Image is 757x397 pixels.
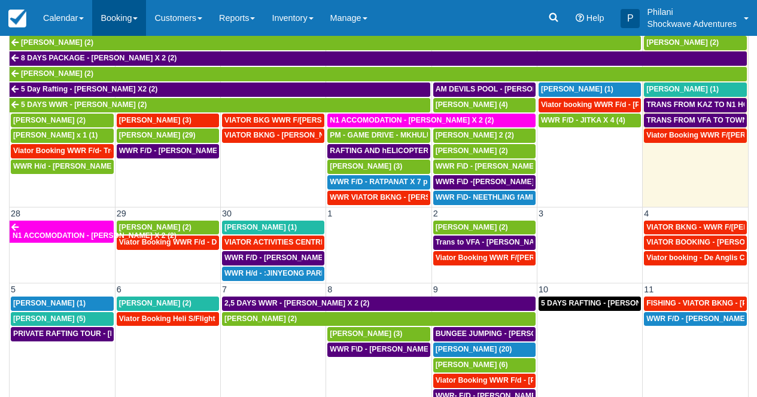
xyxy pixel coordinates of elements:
span: [PERSON_NAME] (2) [119,299,191,307]
a: RAFTING AND hELICOPTER PACKAGE - [PERSON_NAME] X1 (1) [327,144,430,158]
a: TRANS FROM VFA TO TOWN HOTYELS - [PERSON_NAME] X 2 (2) [644,114,747,128]
a: [PERSON_NAME] 2 (2) [433,129,536,143]
a: Viator Booking WWR F/d- Troonbeeckx, [PERSON_NAME] 11 (9) [11,144,114,158]
a: 5 DAYS RAFTING - [PERSON_NAME] X 2 (4) [539,297,641,311]
span: WWR F\D - [PERSON_NAME] X 3 (3) [330,345,455,353]
a: [PERSON_NAME] (3) [117,114,219,128]
img: checkfront-main-nav-mini-logo.png [8,10,26,28]
span: [PERSON_NAME] (4) [436,100,508,109]
span: 7 [221,285,228,294]
span: 8 DAYS PACKAGE - [PERSON_NAME] X 2 (2) [21,54,177,62]
span: 4 [643,209,650,218]
a: WWR VIATOR BKNG - [PERSON_NAME] 2 (2) [327,191,430,205]
span: 5 DAYS WWR - [PERSON_NAME] (2) [21,100,147,109]
span: [PERSON_NAME] (2) [13,116,86,124]
a: Viator Booking WWR F/[PERSON_NAME] X 2 (2) [433,251,536,265]
span: VIATOR BKNG - [PERSON_NAME] 2 (2) [224,131,360,139]
a: VIATOR BKNG - WWR F/[PERSON_NAME] 3 (3) [644,221,747,235]
a: 8 DAYS PACKAGE - [PERSON_NAME] X 2 (2) [10,51,747,66]
a: Trans to VFA - [PERSON_NAME] X 2 (2) [433,236,536,250]
a: [PERSON_NAME] (1) [539,83,641,97]
span: [PERSON_NAME] (3) [330,329,402,338]
a: Viator Booking WWR F/d - [PERSON_NAME] [PERSON_NAME] X2 (2) [433,374,536,388]
a: [PERSON_NAME] (4) [433,98,536,112]
span: 29 [115,209,127,218]
a: FISHING - VIATOR BKNG - [PERSON_NAME] 2 (2) [644,297,747,311]
span: [PERSON_NAME] 2 (2) [436,131,514,139]
span: WWR F\D- NEETHLING fAMILY X 4 (5) [436,193,566,201]
span: 1 [326,209,333,218]
a: AM DEVILS POOL - [PERSON_NAME] X 2 (2) [433,83,536,97]
a: WWR F/D - [PERSON_NAME] X 1 (1) [222,251,324,265]
span: 2 [432,209,439,218]
span: [PERSON_NAME] (1) [13,299,86,307]
a: [PERSON_NAME] (2) [117,221,219,235]
a: [PERSON_NAME] (2) [433,144,536,158]
a: 5 DAYS WWR - [PERSON_NAME] (2) [10,98,430,112]
span: WWR H/d - [PERSON_NAME] X2 (2) [13,162,136,170]
span: 2,5 DAYS WWR - [PERSON_NAME] X 2 (2) [224,299,369,307]
span: BUNGEE JUMPING - [PERSON_NAME] 2 (2) [436,329,588,338]
a: VIATOR BKNG - [PERSON_NAME] 2 (2) [222,129,324,143]
span: 10 [537,285,549,294]
a: Viator booking - De Anglis Cristiano X1 (1) [644,251,747,265]
span: RAFTING AND hELICOPTER PACKAGE - [PERSON_NAME] X1 (1) [330,146,557,155]
span: [PERSON_NAME] (1) [646,85,719,93]
span: [PERSON_NAME] (6) [436,361,508,369]
a: [PERSON_NAME] (1) [222,221,324,235]
span: 3 [537,209,545,218]
span: N1 ACCOMODATION - [PERSON_NAME] X 2 (2) [330,116,494,124]
a: WWR F\D - [PERSON_NAME] X 3 (3) [327,343,430,357]
span: [PERSON_NAME] (2) [436,223,508,231]
a: [PERSON_NAME] (2) [222,312,536,326]
a: TRANS FROM KAZ TO N1 HOTEL -NTAYLOR [PERSON_NAME] X2 (2) [644,98,747,112]
span: WWR H/d - :JINYEONG PARK X 4 (4) [224,269,350,277]
span: 9 [432,285,439,294]
p: Shockwave Adventures [647,18,737,30]
span: 5 Day Rafting - [PERSON_NAME] X2 (2) [21,85,157,93]
a: WWR F/D - JITKA X 4 (4) [539,114,641,128]
span: Viator Booking Heli S/Flight - [PERSON_NAME] X 1 (1) [119,314,308,323]
span: [PERSON_NAME] (3) [330,162,402,170]
a: WWR F/D - RATPANAT X 7 plus 1 (8) [327,175,430,190]
span: Viator Booking WWR F/d - Duty [PERSON_NAME] 2 (2) [119,238,309,246]
span: [PERSON_NAME] (2) [119,223,191,231]
span: WWR VIATOR BKNG - [PERSON_NAME] 2 (2) [330,193,487,201]
a: [PERSON_NAME] (1) [11,297,114,311]
a: WWR F\D - [PERSON_NAME] X 1 (2) [433,160,536,174]
a: WWR F\D- NEETHLING fAMILY X 4 (5) [433,191,536,205]
a: [PERSON_NAME] (2) [433,221,536,235]
a: [PERSON_NAME] (6) [433,358,536,372]
span: [PERSON_NAME] (20) [436,345,512,353]
a: 5 Day Rafting - [PERSON_NAME] X2 (2) [10,83,430,97]
span: [PERSON_NAME] (2) [224,314,297,323]
a: Viator booking WWR F/d - [PERSON_NAME] 3 (3) [539,98,641,112]
span: Help [586,13,604,23]
a: PRIVATE RAFTING TOUR - [PERSON_NAME] X 5 (5) [11,327,114,341]
span: WWR F\D - [PERSON_NAME] X 1 (2) [436,162,561,170]
a: [PERSON_NAME] (2) [10,67,747,81]
span: PM - GAME DRIVE - MKHULULI MOYO X1 (28) [330,131,489,139]
a: WWR F/D - [PERSON_NAME] X1 (1) [644,312,747,326]
span: AM DEVILS POOL - [PERSON_NAME] X 2 (2) [436,85,590,93]
a: N1 ACCOMODATION - [PERSON_NAME] X 2 (2) [10,221,114,243]
span: 8 [326,285,333,294]
a: VIATOR BOOKING - [PERSON_NAME] 2 (2) [644,236,747,250]
a: WWR H/d - [PERSON_NAME] X2 (2) [11,160,114,174]
span: [PERSON_NAME] (29) [119,131,196,139]
a: [PERSON_NAME] (20) [433,343,536,357]
span: Trans to VFA - [PERSON_NAME] X 2 (2) [436,238,572,246]
a: VIATOR ACTIVITIES CENTRE WWR - [PERSON_NAME] X 1 (1) [222,236,324,250]
a: Viator Booking Heli S/Flight - [PERSON_NAME] X 1 (1) [117,312,219,326]
span: WWR F/D - [PERSON_NAME] X 3 (3) [119,146,244,155]
a: WWR H/d - :JINYEONG PARK X 4 (4) [222,267,324,281]
span: [PERSON_NAME] (3) [119,116,191,124]
a: N1 ACCOMODATION - [PERSON_NAME] X 2 (2) [327,114,536,128]
a: [PERSON_NAME] (1) [644,83,747,97]
span: VIATOR ACTIVITIES CENTRE WWR - [PERSON_NAME] X 1 (1) [224,238,439,246]
span: [PERSON_NAME] (2) [21,69,93,78]
span: 30 [221,209,233,218]
span: PRIVATE RAFTING TOUR - [PERSON_NAME] X 5 (5) [13,329,193,338]
i: Help [576,14,584,22]
a: PM - GAME DRIVE - MKHULULI MOYO X1 (28) [327,129,430,143]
